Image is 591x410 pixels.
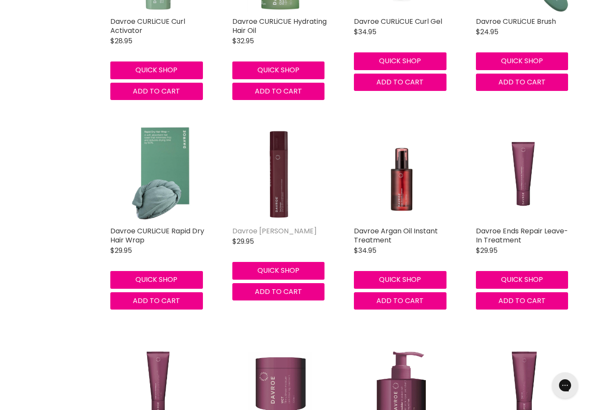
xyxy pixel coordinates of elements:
[354,52,446,70] button: Quick shop
[476,126,572,222] a: Davroe Ends Repair
[232,16,327,36] a: Davroe CURLiCUE Hydrating Hair Oil
[232,83,325,100] button: Add to cart
[376,296,424,306] span: Add to cart
[354,27,376,37] span: $34.95
[232,283,325,300] button: Add to cart
[232,36,254,46] span: $32.95
[354,74,446,91] button: Add to cart
[110,126,206,222] img: Davroe CURLiCUE Rapid Dry Hair Wrap
[110,36,132,46] span: $28.95
[110,292,203,310] button: Add to cart
[110,16,185,36] a: Davroe CURLiCUE Curl Activator
[232,126,328,222] img: Davroe Tame Detangler
[232,61,325,79] button: Quick shop
[133,296,180,306] span: Add to cart
[476,52,569,70] button: Quick shop
[255,287,302,297] span: Add to cart
[476,292,569,310] button: Add to cart
[232,236,254,246] span: $29.95
[476,27,498,37] span: $24.95
[354,245,376,255] span: $34.95
[476,226,568,245] a: Davroe Ends Repair Leave-In Treatment
[110,61,203,79] button: Quick shop
[476,16,556,26] a: Davroe CURLiCUE Brush
[476,74,569,91] button: Add to cart
[476,271,569,288] button: Quick shop
[498,77,546,87] span: Add to cart
[110,83,203,100] button: Add to cart
[232,262,325,279] button: Quick shop
[133,86,180,96] span: Add to cart
[354,271,446,288] button: Quick shop
[232,226,317,236] a: Davroe [PERSON_NAME]
[354,126,450,222] img: Davroe Argan Oil Instant Treatment
[110,271,203,288] button: Quick shop
[476,245,498,255] span: $29.95
[110,245,132,255] span: $29.95
[376,77,424,87] span: Add to cart
[491,126,556,222] img: Davroe Ends Repair
[255,86,302,96] span: Add to cart
[354,292,446,310] button: Add to cart
[548,369,582,401] iframe: Gorgias live chat messenger
[354,226,438,245] a: Davroe Argan Oil Instant Treatment
[354,16,442,26] a: Davroe CURLiCUE Curl Gel
[110,226,204,245] a: Davroe CURLiCUE Rapid Dry Hair Wrap
[498,296,546,306] span: Add to cart
[110,126,206,222] a: Davroe CURLiCUE Rapid Dry Hair Wrap Davroe CURLiCUE Rapid Dry Hair Wrap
